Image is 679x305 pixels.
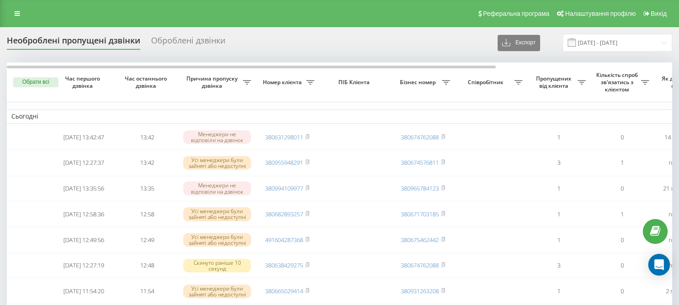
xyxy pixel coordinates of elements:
td: 12:49 [115,228,179,252]
a: 380665029414 [265,287,303,295]
a: 380994109977 [265,184,303,192]
a: 380638429275 [265,261,303,269]
div: Менеджери не відповіли на дзвінок [183,181,251,195]
span: Кількість спроб зв'язатись з клієнтом [595,71,641,93]
span: Реферальна програма [483,10,550,17]
div: Скинуто раніше 10 секунд [183,259,251,272]
td: 0 [590,125,654,149]
button: Обрати всі [13,77,58,87]
td: 1 [590,151,654,175]
a: 380931263208 [401,287,439,295]
a: 380674762088 [401,133,439,141]
div: Необроблені пропущені дзвінки [7,36,140,50]
span: Причина пропуску дзвінка [183,75,243,89]
td: 3 [527,254,590,278]
span: Бізнес номер [396,79,442,86]
td: 1 [527,176,590,200]
td: 1 [527,125,590,149]
button: Експорт [498,35,540,51]
td: 3 [527,151,590,175]
td: [DATE] 12:58:36 [52,202,115,226]
a: 380955948291 [265,158,303,167]
div: Усі менеджери були зайняті або недоступні [183,233,251,247]
a: 491604287368 [265,236,303,244]
td: [DATE] 12:27:19 [52,254,115,278]
a: 380671703185 [401,210,439,218]
td: 11:54 [115,279,179,303]
div: Оброблені дзвінки [151,36,225,50]
td: [DATE] 12:49:56 [52,228,115,252]
div: Усі менеджери були зайняті або недоступні [183,285,251,298]
td: 0 [590,176,654,200]
td: [DATE] 11:54:20 [52,279,115,303]
td: 13:42 [115,125,179,149]
td: 1 [527,228,590,252]
td: 13:42 [115,151,179,175]
span: Налаштування профілю [565,10,636,17]
span: Пропущених від клієнта [532,75,578,89]
td: 1 [527,279,590,303]
td: 0 [590,228,654,252]
div: Менеджери не відповіли на дзвінок [183,130,251,144]
span: Час першого дзвінка [59,75,108,89]
td: [DATE] 13:42:47 [52,125,115,149]
span: Номер клієнта [260,79,306,86]
td: 12:48 [115,254,179,278]
div: Усі менеджери були зайняті або недоступні [183,207,251,221]
a: 380965784123 [401,184,439,192]
a: 380674576811 [401,158,439,167]
a: 380675462442 [401,236,439,244]
div: Open Intercom Messenger [648,254,670,276]
td: [DATE] 12:27:37 [52,151,115,175]
td: 12:58 [115,202,179,226]
span: Співробітник [459,79,514,86]
a: 380682893257 [265,210,303,218]
td: 1 [590,202,654,226]
td: [DATE] 13:35:56 [52,176,115,200]
span: Час останнього дзвінка [123,75,171,89]
span: Вихід [651,10,667,17]
td: 0 [590,254,654,278]
a: 380631298011 [265,133,303,141]
a: 380674762088 [401,261,439,269]
td: 13:35 [115,176,179,200]
td: 0 [590,279,654,303]
span: ПІБ Клієнта [327,79,384,86]
td: 1 [527,202,590,226]
div: Усі менеджери були зайняті або недоступні [183,156,251,170]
